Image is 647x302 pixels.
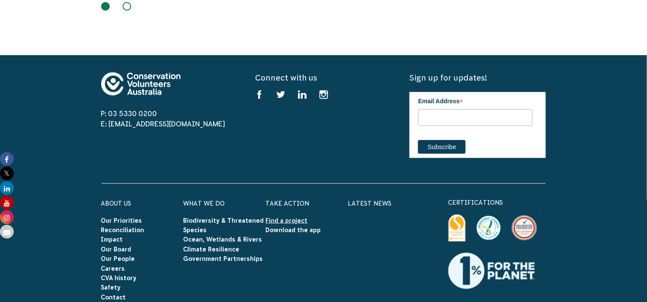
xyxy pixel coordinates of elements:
[448,197,546,208] p: certifications
[101,200,132,207] a: About Us
[101,72,181,96] img: logo-footer.svg
[266,227,321,233] a: Download the app
[101,284,121,291] a: Safety
[101,275,137,281] a: CVA history
[101,227,144,233] a: Reconciliation
[348,200,392,207] a: Latest News
[101,265,125,272] a: Careers
[418,140,466,154] input: Subscribe
[184,236,262,243] a: Ocean, Wetlands & Rivers
[418,92,533,108] label: Email Address
[101,236,123,243] a: Impact
[184,200,225,207] a: What We Do
[255,72,391,83] h5: Connect with us
[101,217,142,224] a: Our Priorities
[184,255,263,262] a: Government Partnerships
[184,217,264,233] a: Biodiversity & Threatened Species
[184,246,240,253] a: Climate Resilience
[266,217,308,224] a: Find a project
[101,246,132,253] a: Our Board
[266,200,310,207] a: Take Action
[101,255,135,262] a: Our People
[409,72,546,83] h5: Sign up for updates!
[101,294,126,301] a: Contact
[101,120,226,128] a: E: [EMAIL_ADDRESS][DOMAIN_NAME]
[101,110,157,117] a: P: 03 5330 0200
